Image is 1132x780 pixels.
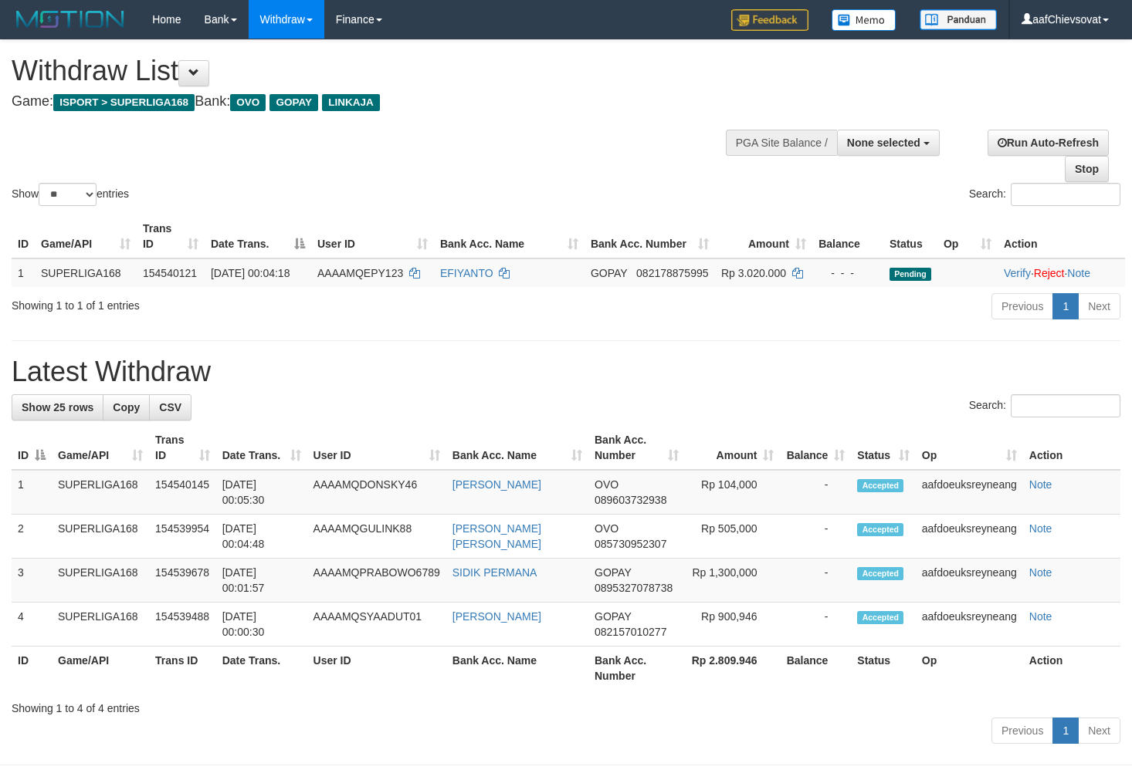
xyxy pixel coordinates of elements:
td: aafdoeuksreyneang [916,603,1023,647]
span: Copy 089603732938 to clipboard [595,494,666,506]
img: panduan.png [920,9,997,30]
th: Amount: activate to sort column ascending [685,426,781,470]
span: Copy 082178875995 to clipboard [636,267,708,279]
td: - [780,470,851,515]
th: Bank Acc. Name [446,647,588,691]
td: SUPERLIGA168 [52,470,149,515]
td: 1 [12,470,52,515]
span: Show 25 rows [22,401,93,414]
th: Balance [780,647,851,691]
span: ISPORT > SUPERLIGA168 [53,94,195,111]
th: Action [998,214,1125,258]
a: EFIYANTO [440,267,493,279]
span: Rp 3.020.000 [721,267,786,279]
a: Run Auto-Refresh [988,130,1109,156]
td: 4 [12,603,52,647]
a: Note [1029,566,1052,579]
a: Copy [103,394,150,420]
span: Pending [890,268,931,281]
h1: Latest Withdraw [12,356,1120,387]
a: [PERSON_NAME] [PERSON_NAME] [452,522,541,550]
td: [DATE] 00:04:48 [216,515,307,559]
td: AAAAMQPRABOWO6789 [307,559,446,603]
a: 1 [1052,718,1079,744]
th: User ID: activate to sort column ascending [311,214,434,258]
th: Balance [812,214,883,258]
th: Bank Acc. Number: activate to sort column ascending [585,214,715,258]
td: Rp 900,946 [685,603,781,647]
th: Date Trans.: activate to sort column ascending [216,426,307,470]
a: Previous [991,718,1053,744]
img: MOTION_logo.png [12,8,129,31]
th: Bank Acc. Number: activate to sort column ascending [588,426,685,470]
span: 154540121 [143,267,197,279]
a: SIDIK PERMANA [452,566,537,579]
th: Op: activate to sort column ascending [937,214,998,258]
span: Accepted [857,479,903,492]
th: ID: activate to sort column descending [12,426,52,470]
span: AAAAMQEPY123 [317,267,403,279]
span: CSV [159,401,181,414]
td: [DATE] 00:00:30 [216,603,307,647]
img: Button%20Memo.svg [832,9,896,31]
span: GOPAY [595,610,631,623]
td: Rp 104,000 [685,470,781,515]
td: SUPERLIGA168 [52,559,149,603]
th: Date Trans.: activate to sort column descending [205,214,311,258]
th: Date Trans. [216,647,307,691]
span: OVO [230,94,266,111]
select: Showentries [39,183,97,206]
td: 154540145 [149,470,216,515]
td: 154539678 [149,559,216,603]
span: GOPAY [269,94,318,111]
span: Copy 082157010277 to clipboard [595,626,666,638]
th: ID [12,214,35,258]
div: PGA Site Balance / [726,130,837,156]
label: Show entries [12,183,129,206]
td: 154539488 [149,603,216,647]
th: Status: activate to sort column ascending [851,426,915,470]
span: GOPAY [591,267,627,279]
th: Trans ID [149,647,216,691]
th: Game/API: activate to sort column ascending [52,426,149,470]
a: Note [1029,478,1052,491]
th: User ID: activate to sort column ascending [307,426,446,470]
a: 1 [1052,293,1079,319]
th: Op: activate to sort column ascending [916,426,1023,470]
th: Bank Acc. Number [588,647,685,691]
span: [DATE] 00:04:18 [211,267,290,279]
td: 2 [12,515,52,559]
a: [PERSON_NAME] [452,478,541,491]
td: aafdoeuksreyneang [916,515,1023,559]
span: Accepted [857,611,903,624]
span: OVO [595,478,619,491]
td: 3 [12,559,52,603]
th: Action [1023,426,1120,470]
td: [DATE] 00:01:57 [216,559,307,603]
th: Amount: activate to sort column ascending [715,214,812,258]
td: SUPERLIGA168 [52,515,149,559]
a: Note [1029,610,1052,623]
td: AAAAMQSYAADUT01 [307,603,446,647]
a: Next [1078,293,1120,319]
label: Search: [969,394,1120,417]
a: CSV [149,394,191,420]
th: Rp 2.809.946 [685,647,781,691]
th: Balance: activate to sort column ascending [780,426,851,470]
div: Showing 1 to 1 of 1 entries [12,292,460,313]
td: SUPERLIGA168 [52,603,149,647]
a: Next [1078,718,1120,744]
a: Verify [1004,267,1031,279]
th: Game/API [52,647,149,691]
span: Copy [113,401,140,414]
a: [PERSON_NAME] [452,610,541,623]
span: Copy 085730952307 to clipboard [595,538,666,550]
td: Rp 1,300,000 [685,559,781,603]
td: · · [998,258,1125,287]
th: Trans ID: activate to sort column ascending [137,214,205,258]
td: aafdoeuksreyneang [916,470,1023,515]
a: Note [1029,522,1052,535]
td: [DATE] 00:05:30 [216,470,307,515]
label: Search: [969,183,1120,206]
td: 154539954 [149,515,216,559]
